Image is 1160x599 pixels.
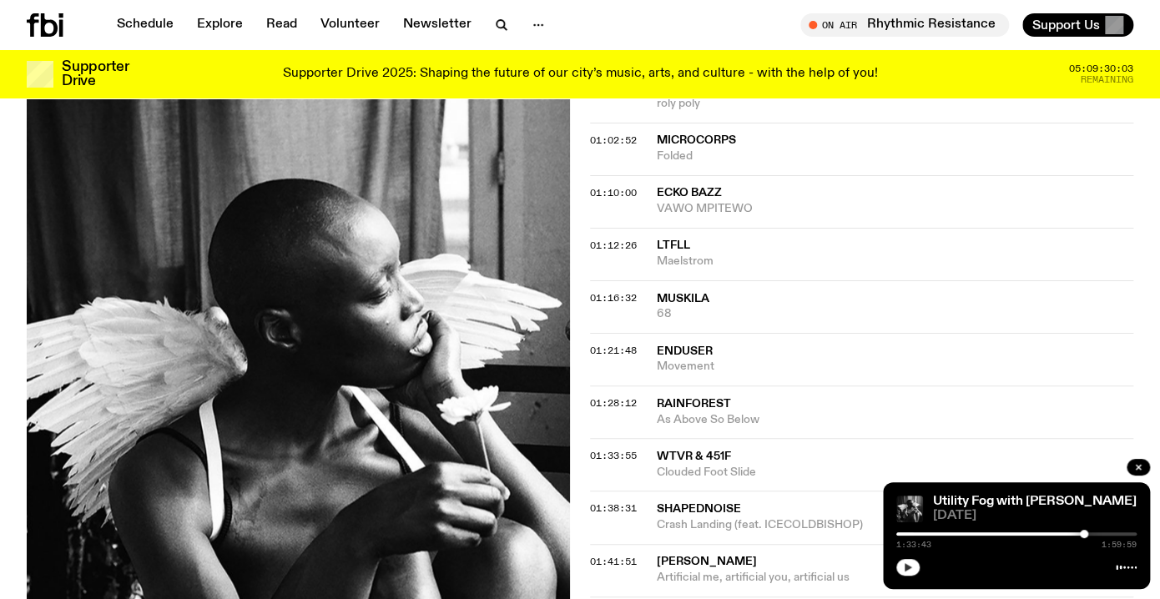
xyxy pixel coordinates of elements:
[590,133,637,146] span: 01:02:52
[657,411,1133,427] span: As Above So Below
[657,200,1133,216] span: VAWO MPITEWO
[590,554,637,567] span: 01:41:51
[62,60,129,88] h3: Supporter Drive
[590,501,637,514] span: 01:38:31
[896,541,931,549] span: 1:33:43
[1032,18,1100,33] span: Support Us
[657,569,1133,585] span: Artificial me, artificial you, artificial us
[933,495,1137,508] a: Utility Fog with [PERSON_NAME]
[590,448,637,461] span: 01:33:55
[590,556,637,566] button: 01:41:51
[590,135,637,144] button: 01:02:52
[657,397,731,409] span: Rainforest
[187,13,253,37] a: Explore
[590,290,637,304] span: 01:16:32
[657,555,757,566] span: [PERSON_NAME]
[1081,75,1133,84] span: Remaining
[1069,64,1133,73] span: 05:09:30:03
[283,67,878,82] p: Supporter Drive 2025: Shaping the future of our city’s music, arts, and culture - with the help o...
[107,13,184,37] a: Schedule
[590,503,637,512] button: 01:38:31
[590,398,637,407] button: 01:28:12
[1102,541,1137,549] span: 1:59:59
[657,464,1133,480] span: Clouded Foot Slide
[590,185,637,199] span: 01:10:00
[657,502,741,514] span: Shapednoise
[657,516,1133,532] span: Crash Landing (feat. ICECOLDBISHOP)
[590,343,637,356] span: 01:21:48
[657,358,1133,374] span: Movement
[256,13,307,37] a: Read
[657,148,1133,164] span: Folded
[310,13,390,37] a: Volunteer
[896,496,923,522] img: Cover of Ho99o9's album Tomorrow We Escape
[1022,13,1133,37] button: Support Us
[590,451,637,460] button: 01:33:55
[590,345,637,355] button: 01:21:48
[393,13,482,37] a: Newsletter
[590,188,637,197] button: 01:10:00
[657,345,713,356] span: Enduser
[800,13,1009,37] button: On AirRhythmic Resistance
[657,450,731,461] span: WTVR & 451F
[933,510,1137,522] span: [DATE]
[657,133,736,145] span: Microcorps
[590,240,637,249] button: 01:12:26
[657,186,722,198] span: Ecko Bazz
[657,239,690,250] span: ltfll
[590,395,637,409] span: 01:28:12
[590,293,637,302] button: 01:16:32
[590,238,637,251] span: 01:12:26
[657,95,1133,111] span: roly poly
[657,253,1133,269] span: Maelstrom
[657,292,709,304] span: Muskila
[657,305,1133,321] span: 68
